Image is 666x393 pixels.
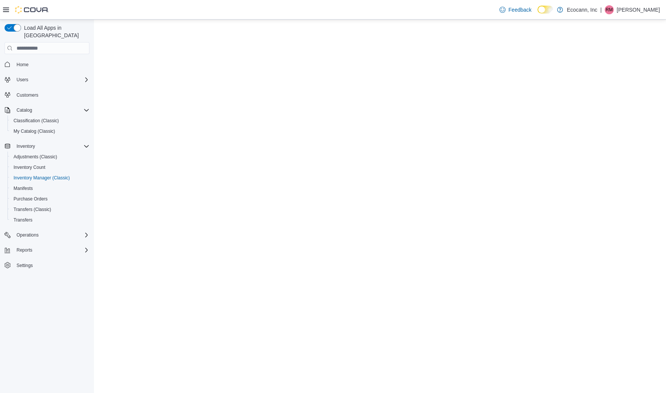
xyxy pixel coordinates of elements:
span: Transfers (Classic) [14,206,51,212]
a: Inventory Count [11,163,48,172]
span: Adjustments (Classic) [11,152,89,161]
button: Reports [2,245,92,255]
span: Inventory Manager (Classic) [14,175,70,181]
span: Settings [14,261,89,270]
p: [PERSON_NAME] [617,5,660,14]
a: My Catalog (Classic) [11,127,58,136]
span: My Catalog (Classic) [11,127,89,136]
span: Inventory [17,143,35,149]
span: Catalog [17,107,32,113]
input: Dark Mode [537,6,553,14]
button: Classification (Classic) [8,115,92,126]
nav: Complex example [5,56,89,290]
button: Transfers [8,215,92,225]
span: Transfers [14,217,32,223]
span: Inventory [14,142,89,151]
span: Feedback [509,6,531,14]
button: Customers [2,90,92,100]
span: Load All Apps in [GEOGRAPHIC_DATA] [21,24,89,39]
span: Purchase Orders [14,196,48,202]
span: Settings [17,263,33,269]
span: Inventory Count [11,163,89,172]
span: Operations [14,231,89,240]
span: Manifests [11,184,89,193]
span: Classification (Classic) [11,116,89,125]
p: | [600,5,602,14]
span: Customers [17,92,38,98]
button: Users [2,74,92,85]
a: Customers [14,91,41,100]
span: Users [14,75,89,84]
button: Reports [14,246,35,255]
button: Operations [14,231,42,240]
a: Classification (Classic) [11,116,62,125]
button: Inventory Count [8,162,92,173]
button: My Catalog (Classic) [8,126,92,137]
button: Manifests [8,183,92,194]
span: Manifests [14,185,33,191]
a: Purchase Orders [11,194,51,203]
span: Home [14,59,89,69]
span: Reports [14,246,89,255]
span: Adjustments (Classic) [14,154,57,160]
button: Catalog [14,106,35,115]
span: Inventory Count [14,164,45,170]
img: Cova [15,6,49,14]
a: Manifests [11,184,36,193]
span: RM [606,5,613,14]
div: Ray Markland [605,5,614,14]
span: Operations [17,232,39,238]
button: Inventory Manager (Classic) [8,173,92,183]
button: Transfers (Classic) [8,204,92,215]
a: Home [14,60,32,69]
span: Transfers [11,215,89,225]
button: Catalog [2,105,92,115]
button: Inventory [2,141,92,152]
button: Adjustments (Classic) [8,152,92,162]
span: My Catalog (Classic) [14,128,55,134]
a: Transfers (Classic) [11,205,54,214]
span: Users [17,77,28,83]
a: Settings [14,261,36,270]
span: Customers [14,90,89,100]
button: Purchase Orders [8,194,92,204]
a: Transfers [11,215,35,225]
span: Inventory Manager (Classic) [11,173,89,182]
p: Ecocann, Inc [567,5,597,14]
button: Settings [2,260,92,271]
button: Users [14,75,31,84]
span: Transfers (Classic) [11,205,89,214]
button: Home [2,59,92,70]
button: Inventory [14,142,38,151]
span: Reports [17,247,32,253]
span: Catalog [14,106,89,115]
span: Purchase Orders [11,194,89,203]
button: Operations [2,230,92,240]
a: Adjustments (Classic) [11,152,60,161]
a: Feedback [496,2,534,17]
span: Home [17,62,29,68]
span: Classification (Classic) [14,118,59,124]
a: Inventory Manager (Classic) [11,173,73,182]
